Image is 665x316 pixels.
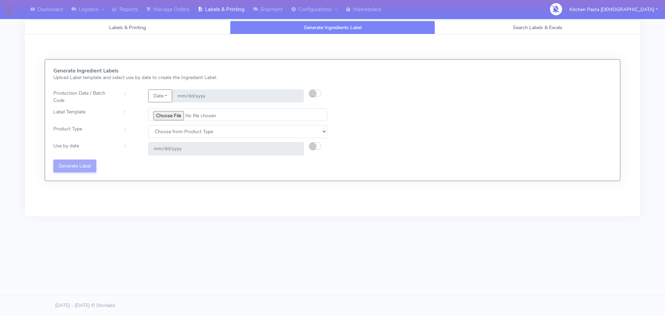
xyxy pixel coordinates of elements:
h5: Generate Ingredient Labels [53,68,327,74]
button: Kitchen Pasta [DEMOGRAPHIC_DATA] [564,2,663,17]
div: Use by date [48,142,119,155]
button: Generate Label [53,160,96,172]
p: Upload Label template and select use by date to create the Ingredient Label. [53,74,327,81]
div: : [119,142,143,155]
div: Product Type [48,125,119,138]
div: : [119,89,143,104]
ul: Tabs [25,21,640,34]
span: Labels & Printing [109,24,146,31]
button: Date [148,89,172,102]
div: Production Date / Batch Code [48,89,119,104]
div: Label Template [48,108,119,121]
div: : [119,108,143,121]
span: Search Labels & Excels [513,24,562,31]
span: Generate Ingredients Label [304,24,362,31]
div: : [119,125,143,138]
